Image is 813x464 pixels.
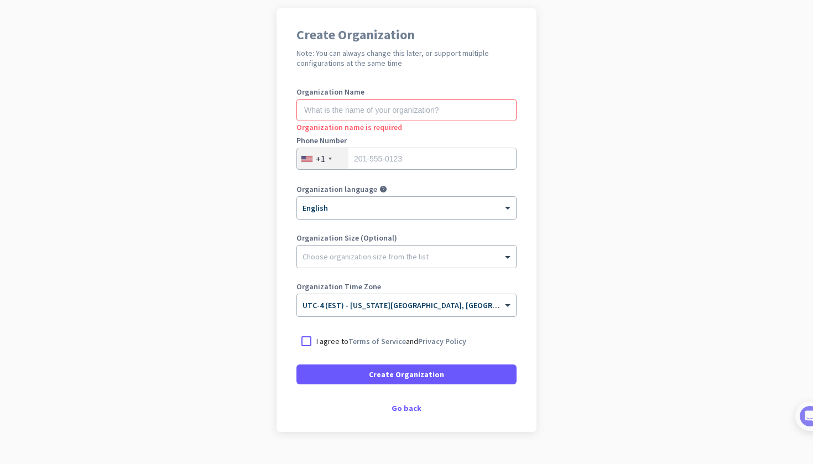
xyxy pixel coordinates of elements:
h2: Note: You can always change this later, or support multiple configurations at the same time [296,48,517,68]
label: Organization Size (Optional) [296,234,517,242]
p: I agree to and [316,336,466,347]
label: Organization language [296,185,377,193]
h1: Create Organization [296,28,517,41]
a: Terms of Service [348,336,406,346]
input: What is the name of your organization? [296,99,517,121]
label: Phone Number [296,137,517,144]
span: Organization name is required [296,122,402,132]
button: Create Organization [296,364,517,384]
label: Organization Time Zone [296,283,517,290]
span: Create Organization [369,369,444,380]
i: help [379,185,387,193]
input: 201-555-0123 [296,148,517,170]
label: Organization Name [296,88,517,96]
div: +1 [316,153,325,164]
a: Privacy Policy [418,336,466,346]
div: Go back [296,404,517,412]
